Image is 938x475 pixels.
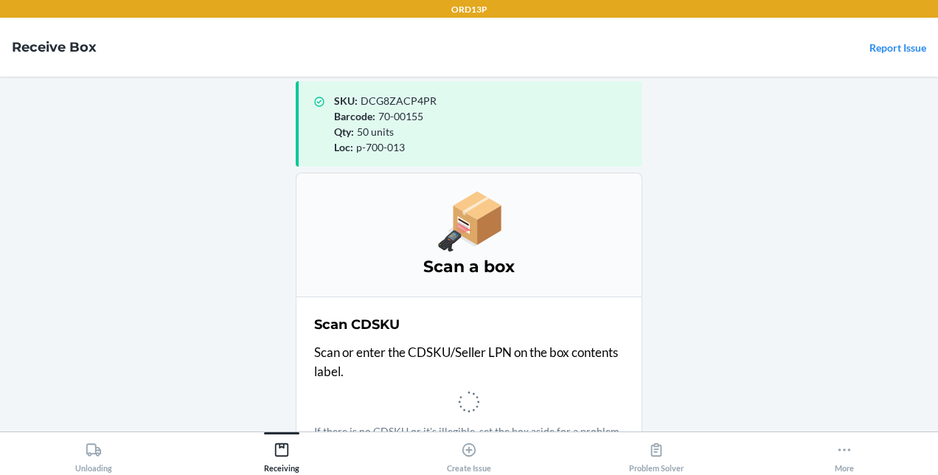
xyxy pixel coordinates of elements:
[378,110,423,122] span: 70-00155
[447,436,491,473] div: Create Issue
[356,141,405,153] span: p-700-013
[563,432,750,473] button: Problem Solver
[187,432,375,473] button: Receiving
[334,141,353,153] span: Loc :
[629,436,684,473] div: Problem Solver
[361,94,437,107] span: DCG8ZACP4PR
[314,343,624,381] p: Scan or enter the CDSKU/Seller LPN on the box contents label.
[12,38,97,57] h4: Receive Box
[375,432,563,473] button: Create Issue
[751,432,938,473] button: More
[314,423,624,454] p: If there is no CDSKU or it's illegible, set the box aside for a problem solver.
[334,110,375,122] span: Barcode :
[357,125,394,138] span: 50 units
[835,436,854,473] div: More
[451,3,487,16] p: ORD13P
[869,41,926,54] a: Report Issue
[334,94,358,107] span: SKU :
[314,255,624,279] h3: Scan a box
[75,436,112,473] div: Unloading
[334,125,354,138] span: Qty :
[264,436,299,473] div: Receiving
[314,315,400,334] h2: Scan CDSKU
